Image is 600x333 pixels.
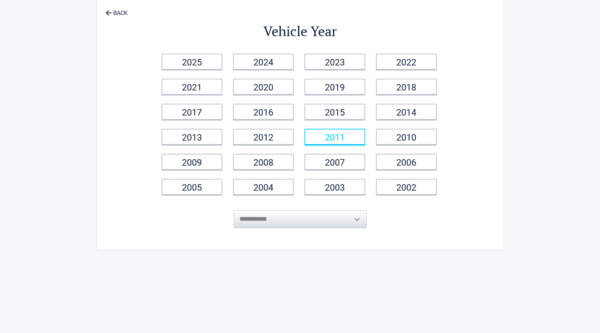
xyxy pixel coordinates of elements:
[157,22,443,40] h2: Vehicle Year
[162,129,222,145] a: 2013
[162,79,222,95] a: 2021
[233,179,294,195] a: 2004
[233,79,294,95] a: 2020
[376,104,437,120] a: 2014
[376,154,437,170] a: 2006
[304,79,365,95] a: 2019
[376,79,437,95] a: 2018
[376,54,437,70] a: 2022
[376,179,437,195] a: 2002
[162,54,222,70] a: 2025
[304,104,365,120] a: 2015
[162,104,222,120] a: 2017
[162,179,222,195] a: 2005
[104,4,129,16] a: BACK
[376,129,437,145] a: 2010
[304,154,365,170] a: 2007
[233,129,294,145] a: 2012
[304,129,365,145] a: 2011
[162,154,222,170] a: 2009
[304,54,365,70] a: 2023
[233,154,294,170] a: 2008
[304,179,365,195] a: 2003
[233,54,294,70] a: 2024
[233,104,294,120] a: 2016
